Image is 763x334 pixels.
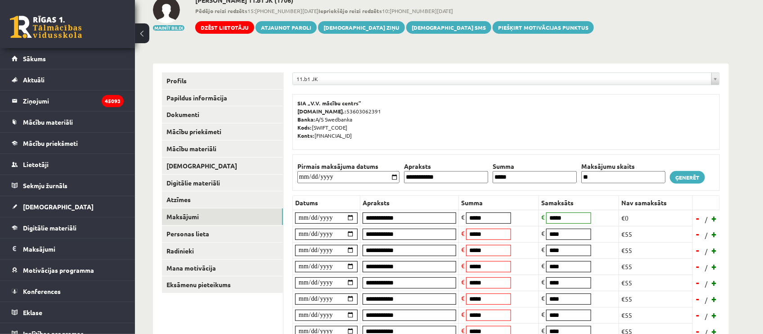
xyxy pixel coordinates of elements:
th: Pirmais maksājuma datums [295,162,402,171]
span: € [541,213,545,221]
a: Maksājumi [162,208,283,225]
a: - [694,308,703,322]
b: Banka: [297,116,315,123]
span: € [461,213,465,221]
th: Apraksts [360,195,459,210]
span: 15:[PHONE_NUMBER][DATE] 10:[PHONE_NUMBER][DATE] [195,7,594,15]
span: € [461,229,465,237]
button: Mainīt bildi [153,25,184,31]
a: Personas lieta [162,226,283,242]
span: Mācību materiāli [23,118,73,126]
a: Profils [162,72,283,89]
span: € [541,294,545,302]
a: Rīgas 1. Tālmācības vidusskola [10,16,82,38]
a: + [710,244,719,257]
a: + [710,212,719,225]
span: [DEMOGRAPHIC_DATA] [23,203,94,211]
th: Summa [459,195,539,210]
span: € [541,262,545,270]
b: Iepriekšējo reizi redzēts [319,7,382,14]
a: Papildus informācija [162,90,283,106]
a: + [710,276,719,289]
th: Nav samaksāts [619,195,693,210]
td: €55 [619,291,693,307]
a: Dokumenti [162,106,283,123]
a: - [694,227,703,241]
a: Piešķirt motivācijas punktus [493,21,594,34]
span: € [541,278,545,286]
a: [DEMOGRAPHIC_DATA] ziņu [318,21,405,34]
a: [DEMOGRAPHIC_DATA] [162,158,283,174]
a: Mācību priekšmeti [12,133,124,153]
a: - [694,212,703,225]
b: SIA „V.V. mācību centrs” [297,99,362,107]
td: €55 [619,242,693,258]
span: € [541,310,545,318]
a: - [694,276,703,289]
a: Sākums [12,48,124,69]
span: / [704,215,709,224]
a: Ģenerēt [670,171,705,184]
th: Apraksts [402,162,490,171]
a: Atzīmes [162,191,283,208]
legend: Maksājumi [23,239,124,259]
a: + [710,292,719,306]
span: / [704,279,709,289]
td: €55 [619,226,693,242]
span: / [704,295,709,305]
span: Digitālie materiāli [23,224,76,232]
span: € [461,278,465,286]
th: Summa [490,162,579,171]
a: Motivācijas programma [12,260,124,280]
span: / [704,311,709,321]
span: Konferences [23,287,61,295]
span: Mācību priekšmeti [23,139,78,147]
span: Aktuāli [23,76,45,84]
a: Konferences [12,281,124,302]
td: €0 [619,210,693,226]
b: Pēdējo reizi redzēts [195,7,247,14]
a: [DEMOGRAPHIC_DATA] [12,196,124,217]
a: Eksāmenu pieteikums [162,276,283,293]
span: / [704,263,709,272]
a: Mācību priekšmeti [162,123,283,140]
span: € [461,294,465,302]
a: Mācību materiāli [162,140,283,157]
th: Maksājumu skaits [579,162,668,171]
a: Mācību materiāli [12,112,124,132]
b: Konts: [297,132,314,139]
a: Aktuāli [12,69,124,90]
span: / [704,230,709,240]
span: € [541,229,545,237]
a: [DEMOGRAPHIC_DATA] SMS [406,21,491,34]
span: Eklase [23,308,42,316]
td: €55 [619,275,693,291]
a: + [710,260,719,273]
span: € [461,310,465,318]
a: Digitālie materiāli [162,175,283,191]
td: €55 [619,307,693,323]
b: [DOMAIN_NAME].: [297,108,346,115]
span: Sākums [23,54,46,63]
span: Lietotāji [23,160,49,168]
a: + [710,308,719,322]
a: Dzēst lietotāju [195,21,254,34]
span: € [461,245,465,253]
span: € [541,245,545,253]
a: Radinieki [162,243,283,259]
span: € [461,262,465,270]
a: Maksājumi [12,239,124,259]
a: Sekmju žurnāls [12,175,124,196]
span: / [704,247,709,256]
a: Lietotāji [12,154,124,175]
span: 11.b1 JK [296,73,708,85]
th: Datums [293,195,360,210]
span: Sekmju žurnāls [23,181,67,190]
b: Kods: [297,124,312,131]
a: Ziņojumi45093 [12,90,124,111]
span: Motivācijas programma [23,266,94,274]
a: - [694,260,703,273]
a: 11.b1 JK [293,73,719,85]
i: 45093 [102,95,124,107]
a: - [694,244,703,257]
